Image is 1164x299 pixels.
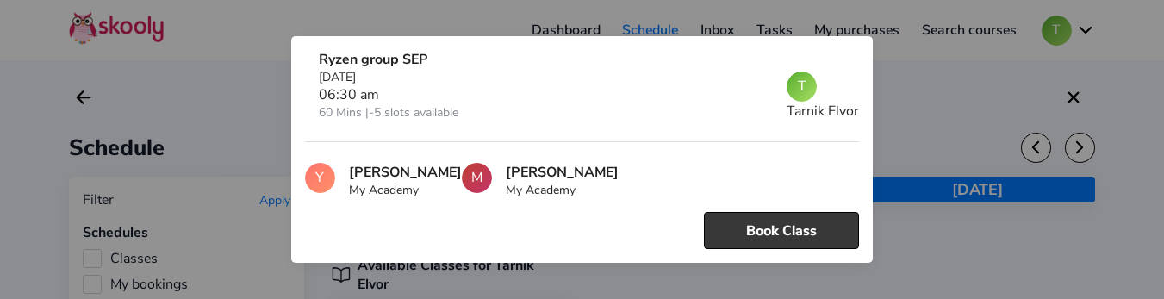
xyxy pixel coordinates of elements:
[349,163,462,182] div: [PERSON_NAME]
[704,212,859,249] button: Book Class
[319,69,458,85] div: [DATE]
[319,104,458,121] div: 60 Mins |
[787,102,859,121] div: Tarnik Elvor
[506,163,619,182] div: [PERSON_NAME]
[462,163,492,193] div: M
[369,104,458,121] span: -5 slots available
[506,182,619,198] div: My Academy
[319,50,458,69] div: Ryzen group SEP
[787,72,817,102] div: T
[349,182,462,198] div: My Academy
[319,85,458,104] div: 06:30 am
[305,163,335,193] div: Y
